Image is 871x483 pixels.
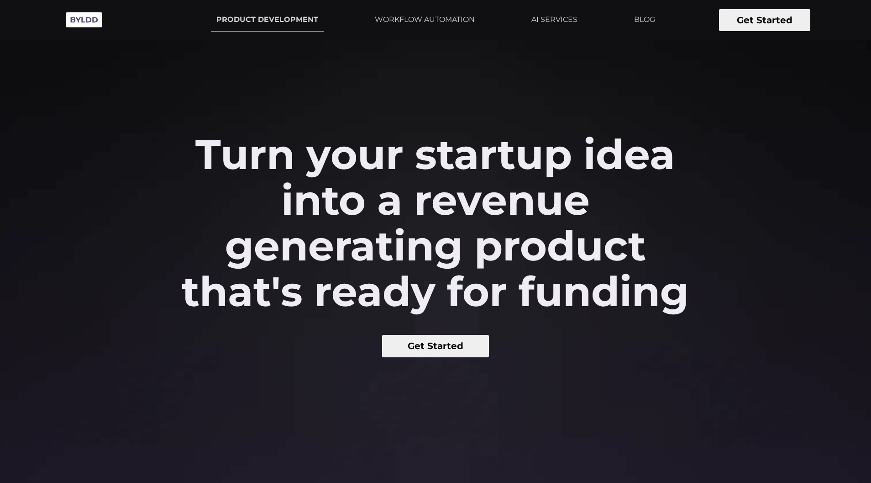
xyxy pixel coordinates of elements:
[211,8,324,32] a: PRODUCT DEVELOPMENT
[526,8,583,31] a: AI SERVICES
[629,8,661,31] a: BLOG
[382,335,489,357] button: Get Started
[174,132,697,314] h2: Turn your startup idea into a revenue generating product that's ready for funding
[61,7,107,32] img: Byldd - Product Development Company
[719,9,810,31] button: Get Started
[369,8,480,31] a: WORKFLOW AUTOMATION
